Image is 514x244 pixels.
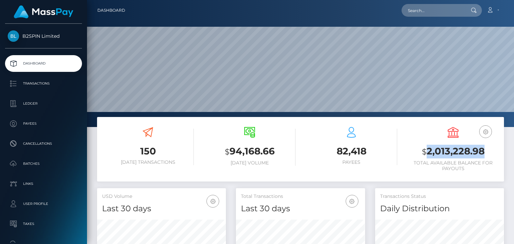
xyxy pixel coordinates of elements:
[5,115,82,132] a: Payees
[8,199,79,209] p: User Profile
[5,75,82,92] a: Transactions
[204,160,295,166] h6: [DATE] Volume
[306,159,397,165] h6: Payees
[5,95,82,112] a: Ledger
[14,5,73,18] img: MassPay Logo
[8,179,79,189] p: Links
[8,159,79,169] p: Batches
[8,219,79,229] p: Taxes
[204,145,295,158] h3: 94,168.66
[380,203,499,215] h4: Daily Distribution
[407,160,499,171] h6: Total Available Balance for Payouts
[5,55,82,72] a: Dashboard
[225,147,230,156] small: $
[97,3,125,17] a: Dashboard
[422,147,427,156] small: $
[5,196,82,212] a: User Profile
[5,155,82,172] a: Batches
[5,33,82,39] span: B2SPIN Limited
[407,145,499,158] h3: 2,013,228.98
[241,193,360,200] h5: Total Transactions
[102,145,194,158] h3: 150
[8,30,19,42] img: B2SPIN Limited
[5,175,82,192] a: Links
[5,135,82,152] a: Cancellations
[306,145,397,158] h3: 82,418
[380,193,499,200] h5: Transactions Status
[102,203,221,215] h4: Last 30 days
[8,139,79,149] p: Cancellations
[8,79,79,89] p: Transactions
[402,4,464,17] input: Search...
[8,119,79,129] p: Payees
[5,216,82,232] a: Taxes
[102,193,221,200] h5: USD Volume
[241,203,360,215] h4: Last 30 days
[102,159,194,165] h6: [DATE] Transactions
[8,58,79,69] p: Dashboard
[8,99,79,109] p: Ledger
